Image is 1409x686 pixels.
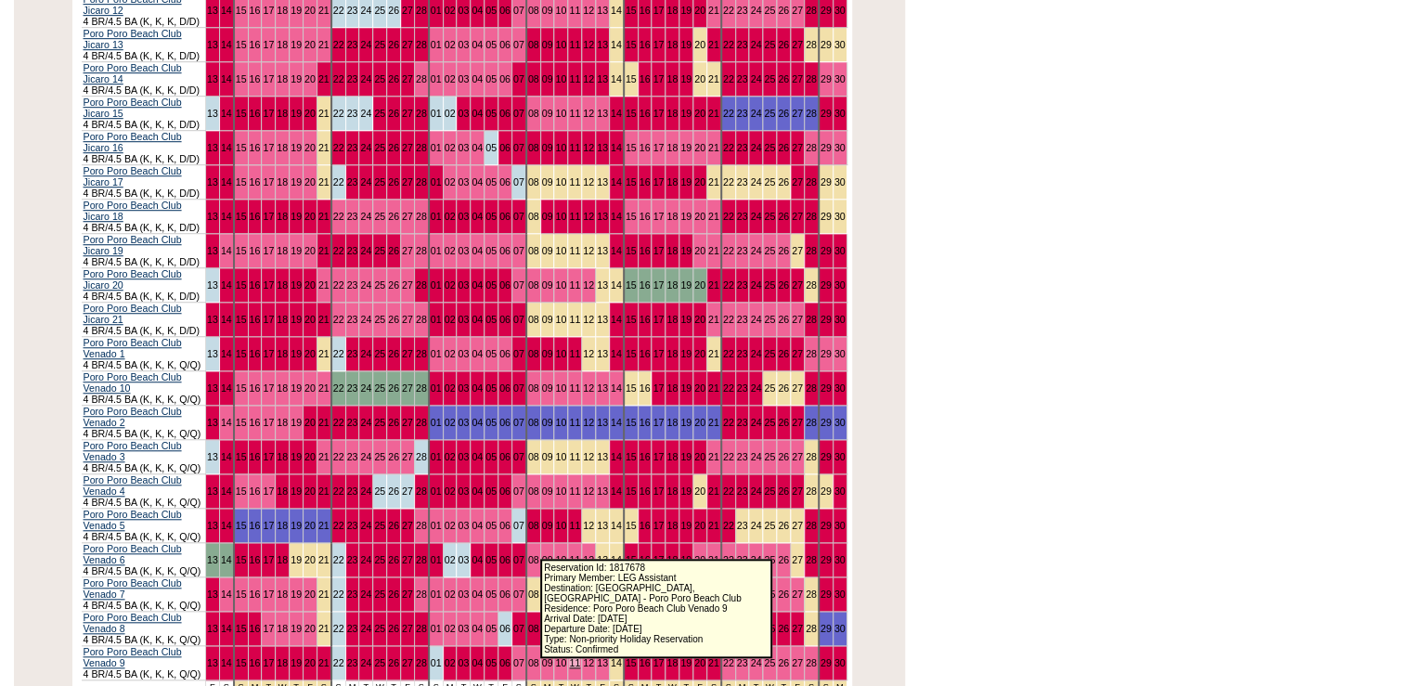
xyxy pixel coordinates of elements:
[84,28,182,50] a: Poro Poro Beach Club Jicaro 13
[263,73,274,84] a: 17
[207,73,218,84] a: 13
[583,176,594,188] a: 12
[388,176,399,188] a: 26
[263,5,274,16] a: 17
[277,142,288,153] a: 18
[611,5,622,16] a: 14
[347,39,358,50] a: 23
[640,39,651,50] a: 16
[431,39,442,50] a: 01
[640,5,651,16] a: 16
[708,142,719,153] a: 21
[653,5,664,16] a: 17
[680,142,692,153] a: 19
[750,39,761,50] a: 24
[528,5,539,16] a: 08
[360,142,371,153] a: 24
[821,176,832,188] a: 29
[723,73,734,84] a: 22
[250,211,261,222] a: 16
[792,142,803,153] a: 27
[445,108,456,119] a: 02
[347,108,358,119] a: 23
[374,211,385,222] a: 25
[778,39,789,50] a: 26
[723,176,734,188] a: 22
[431,5,442,16] a: 01
[304,108,316,119] a: 20
[207,39,218,50] a: 13
[458,39,469,50] a: 03
[277,39,288,50] a: 18
[402,73,413,84] a: 27
[640,73,651,84] a: 16
[806,39,817,50] a: 28
[513,142,524,153] a: 07
[84,131,182,153] a: Poro Poro Beach Club Jicaro 16
[834,73,846,84] a: 30
[626,39,637,50] a: 15
[472,108,483,119] a: 04
[416,39,427,50] a: 28
[555,176,566,188] a: 10
[318,142,330,153] a: 21
[431,211,442,222] a: 01
[416,108,427,119] a: 28
[513,39,524,50] a: 07
[723,39,734,50] a: 22
[431,142,442,153] a: 01
[597,5,608,16] a: 13
[236,142,247,153] a: 15
[472,5,483,16] a: 04
[611,73,622,84] a: 14
[388,142,399,153] a: 26
[569,142,580,153] a: 11
[806,108,817,119] a: 28
[291,73,302,84] a: 19
[277,108,288,119] a: 18
[360,211,371,222] a: 24
[221,211,232,222] a: 14
[221,73,232,84] a: 14
[445,142,456,153] a: 02
[333,5,344,16] a: 22
[723,108,734,119] a: 22
[304,142,316,153] a: 20
[611,176,622,188] a: 14
[207,108,218,119] a: 13
[778,142,789,153] a: 26
[680,5,692,16] a: 19
[499,5,511,16] a: 06
[821,108,832,119] a: 29
[653,39,664,50] a: 17
[84,200,182,222] a: Poro Poro Beach Club Jicaro 18
[694,108,705,119] a: 20
[806,73,817,84] a: 28
[445,73,456,84] a: 02
[513,108,524,119] a: 07
[236,108,247,119] a: 15
[304,176,316,188] a: 20
[583,5,594,16] a: 12
[402,108,413,119] a: 27
[207,176,218,188] a: 13
[388,211,399,222] a: 26
[653,176,664,188] a: 17
[778,73,789,84] a: 26
[318,73,330,84] a: 21
[778,176,789,188] a: 26
[458,142,469,153] a: 03
[499,176,511,188] a: 06
[597,39,608,50] a: 13
[737,108,748,119] a: 23
[764,5,775,16] a: 25
[583,108,594,119] a: 12
[569,108,580,119] a: 11
[304,73,316,84] a: 20
[792,39,803,50] a: 27
[263,108,274,119] a: 17
[347,5,358,16] a: 23
[333,108,344,119] a: 22
[708,108,719,119] a: 21
[221,176,232,188] a: 14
